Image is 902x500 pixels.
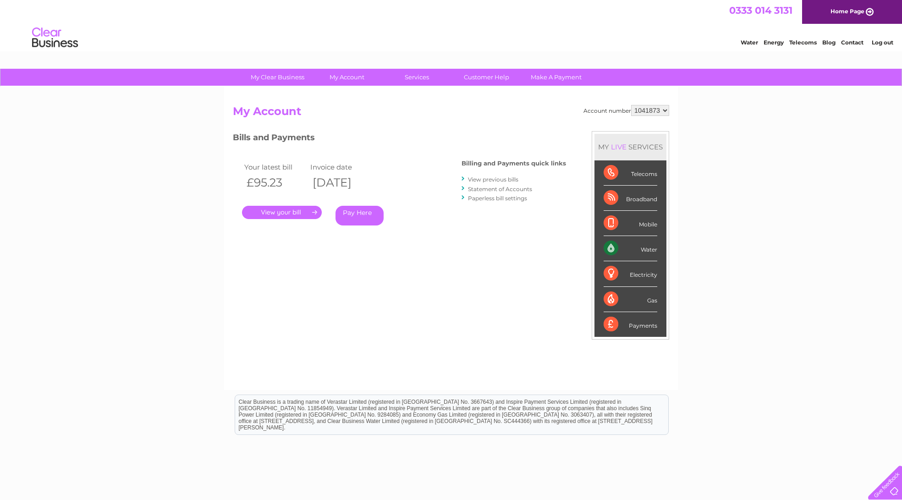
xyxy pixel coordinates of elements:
[242,206,322,219] a: .
[335,206,384,225] a: Pay Here
[308,161,374,173] td: Invoice date
[242,161,308,173] td: Your latest bill
[604,236,657,261] div: Water
[233,105,669,122] h2: My Account
[468,186,532,192] a: Statement of Accounts
[822,39,836,46] a: Blog
[308,173,374,192] th: [DATE]
[604,211,657,236] div: Mobile
[872,39,893,46] a: Log out
[242,173,308,192] th: £95.23
[468,176,518,183] a: View previous bills
[609,143,628,151] div: LIVE
[741,39,758,46] a: Water
[449,69,524,86] a: Customer Help
[309,69,385,86] a: My Account
[604,287,657,312] div: Gas
[604,160,657,186] div: Telecoms
[583,105,669,116] div: Account number
[462,160,566,167] h4: Billing and Payments quick links
[764,39,784,46] a: Energy
[240,69,315,86] a: My Clear Business
[729,5,792,16] a: 0333 014 3131
[841,39,863,46] a: Contact
[379,69,455,86] a: Services
[32,24,78,52] img: logo.png
[789,39,817,46] a: Telecoms
[233,131,566,147] h3: Bills and Payments
[604,261,657,286] div: Electricity
[604,186,657,211] div: Broadband
[235,5,668,44] div: Clear Business is a trading name of Verastar Limited (registered in [GEOGRAPHIC_DATA] No. 3667643...
[468,195,527,202] a: Paperless bill settings
[594,134,666,160] div: MY SERVICES
[604,312,657,337] div: Payments
[518,69,594,86] a: Make A Payment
